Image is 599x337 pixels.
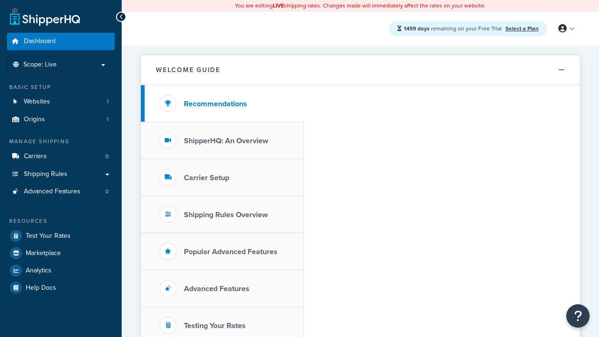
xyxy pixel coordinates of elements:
[273,1,284,10] b: LIVE
[7,148,115,165] a: Carriers0
[7,83,115,91] div: Basic Setup
[7,245,115,262] a: Marketplace
[105,188,109,196] span: 0
[7,279,115,296] a: Help Docs
[184,285,249,293] h3: Advanced Features
[184,248,278,256] h3: Popular Advanced Features
[184,174,229,182] h3: Carrier Setup
[7,217,115,225] div: Resources
[7,111,115,128] li: Origins
[404,24,503,33] span: remaining on your Free Trial
[26,232,71,240] span: Test Your Rates
[141,55,580,85] button: Welcome Guide
[184,322,246,330] h3: Testing Your Rates
[505,24,539,33] a: Select a Plan
[404,24,430,33] strong: 1459 days
[566,304,590,328] button: Open Resource Center
[184,100,247,108] h3: Recommendations
[24,37,56,45] span: Dashboard
[7,138,115,146] div: Manage Shipping
[7,166,115,183] a: Shipping Rules
[107,116,109,124] span: 1
[105,153,109,161] span: 0
[24,170,67,178] span: Shipping Rules
[7,183,115,200] a: Advanced Features0
[26,267,51,275] span: Analytics
[7,262,115,279] a: Analytics
[7,93,115,110] li: Websites
[156,66,220,73] h2: Welcome Guide
[24,116,45,124] span: Origins
[7,93,115,110] a: Websites1
[7,183,115,200] li: Advanced Features
[23,61,57,69] span: Scope: Live
[107,98,109,106] span: 1
[24,98,50,106] span: Websites
[26,284,56,292] span: Help Docs
[7,148,115,165] li: Carriers
[184,211,268,219] h3: Shipping Rules Overview
[26,249,61,257] span: Marketplace
[7,111,115,128] a: Origins1
[7,227,115,244] a: Test Your Rates
[7,33,115,50] a: Dashboard
[184,137,268,145] h3: ShipperHQ: An Overview
[24,188,80,196] span: Advanced Features
[24,153,47,161] span: Carriers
